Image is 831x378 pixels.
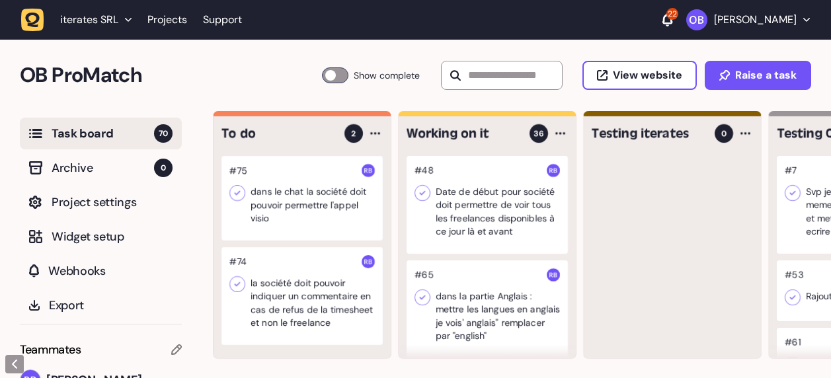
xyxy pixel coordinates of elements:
p: [PERSON_NAME] [714,13,797,26]
button: Project settings [20,186,182,218]
img: Rodolphe Balay [547,164,560,177]
span: Export [49,296,173,315]
button: Export [20,289,182,321]
button: Task board70 [20,118,182,149]
h4: To do [221,124,335,143]
span: Task board [52,124,154,143]
img: Rodolphe Balay [547,268,560,282]
a: Support [203,13,242,26]
button: View website [582,61,697,90]
span: iterates SRL [60,13,118,26]
button: Webhooks [20,255,182,287]
span: Raise a task [735,70,797,81]
button: Archive0 [20,152,182,184]
div: 22 [666,8,678,20]
img: Oussama Bahassou [686,9,707,30]
span: View website [613,70,682,81]
button: [PERSON_NAME] [686,9,810,30]
span: Project settings [52,193,173,211]
span: 2 [352,128,356,139]
img: Rodolphe Balay [362,255,375,268]
span: Archive [52,159,154,177]
h4: Testing iterates [592,124,705,143]
span: Webhooks [48,262,173,280]
span: 36 [534,128,544,139]
img: Rodolphe Balay [362,164,375,177]
span: 0 [721,128,727,139]
span: Show complete [354,67,420,83]
button: iterates SRL [21,8,139,32]
button: Raise a task [705,61,811,90]
span: 0 [154,159,173,177]
a: Projects [147,8,187,32]
h2: OB ProMatch [20,59,322,91]
h4: Working on it [407,124,520,143]
span: Widget setup [52,227,173,246]
span: 70 [154,124,173,143]
button: Widget setup [20,221,182,252]
span: Teammates [20,340,81,359]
